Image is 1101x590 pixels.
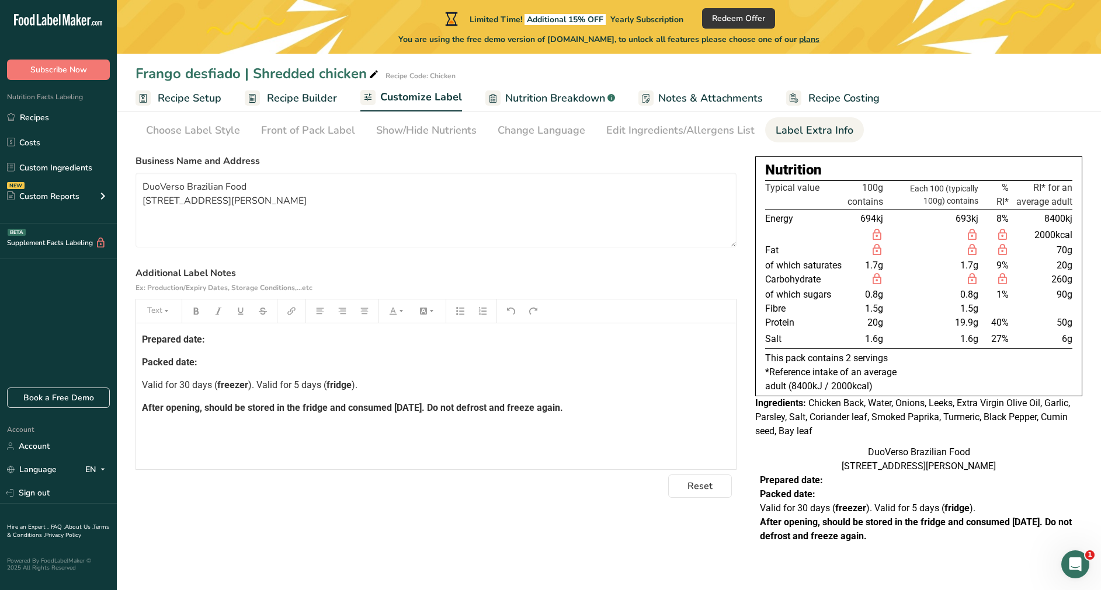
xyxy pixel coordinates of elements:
[1011,243,1072,259] td: 70g
[24,276,196,301] div: How to Print Your Labels & Choose the Right Printer
[765,330,845,349] td: Salt
[1011,288,1072,302] td: 90g
[398,33,819,46] span: You are using the free demo version of [DOMAIN_NAME], to unlock all features please choose one of...
[142,334,205,345] span: Prepared date:
[360,84,462,112] a: Customize Label
[201,19,222,40] div: Close
[606,123,755,138] div: Edit Ingredients/Allergens List
[755,397,806,409] span: Ingredients:
[765,159,1072,180] div: Nutrition
[996,182,1009,207] span: % RI*
[991,317,1009,328] span: 40%
[996,260,1009,271] span: 9%
[24,206,95,218] span: Search for help
[352,379,357,390] span: ).
[765,243,845,259] td: Fat
[956,213,978,224] span: 693kj
[765,259,845,273] td: of which saturates
[765,210,845,229] td: Energy
[248,379,327,390] span: ). Valid for 5 days (
[638,85,763,111] a: Notes & Attachments
[865,303,883,314] span: 1.5g
[1011,210,1072,229] td: 8400kj
[7,60,110,80] button: Subscribe Now
[960,333,978,344] span: 1.6g
[443,12,683,26] div: Limited Time!
[944,502,970,514] strong: fridge
[7,459,57,480] a: Language
[146,123,240,138] div: Choose Label Style
[1016,182,1072,207] span: RI* for an average adult
[865,289,883,300] span: 0.8g
[765,302,845,316] td: Fibre
[17,228,217,250] div: Hire an Expert Services
[7,523,109,539] a: Terms & Conditions .
[261,123,355,138] div: Front of Pack Label
[142,402,563,413] span: After opening, should be stored in the fridge and consumed [DATE]. Do not defrost and freeze again.
[755,397,1070,437] span: Chicken Back, Water, Onions, Leeks, Extra Virgin Olive Oil, Garlic, Parsley, Salt, Coriander leaf...
[760,488,815,500] strong: Packed date:
[687,479,713,493] span: Reset
[267,90,337,106] span: Recipe Builder
[380,89,462,105] span: Customize Label
[658,90,763,106] span: Notes & Attachments
[376,123,477,138] div: Show/Hide Nutrients
[1085,550,1095,560] span: 1
[175,364,234,411] button: News
[125,19,148,42] img: Profile image for Rachelle
[505,90,605,106] span: Nutrition Breakdown
[799,34,819,45] span: plans
[7,523,48,531] a: Hire an Expert .
[158,90,221,106] span: Recipe Setup
[1011,228,1072,243] td: 2000kcal
[960,289,978,300] span: 0.8g
[1011,330,1072,349] td: 6g
[525,14,606,25] span: Additional 15% OFF
[117,364,175,411] button: Help
[65,523,93,531] a: About Us .
[835,502,866,514] strong: freezer
[996,213,1009,224] span: 8%
[147,19,171,42] img: Profile image for Rana
[136,283,312,292] span: Ex: Production/Expiry Dates, Storage Conditions,...etc
[702,8,775,29] button: Redeem Offer
[1011,273,1072,288] td: 260g
[51,523,65,531] a: FAQ .
[17,200,217,224] button: Search for help
[765,273,845,288] td: Carbohydrate
[1061,550,1089,578] iframe: Intercom live chat
[136,266,737,294] label: Additional Label Notes
[385,71,456,81] div: Recipe Code: Chicken
[960,260,978,271] span: 1.7g
[17,250,217,271] div: Hire an Expert Services
[991,333,1009,344] span: 27%
[1011,259,1072,273] td: 20g
[765,288,845,302] td: of which sugars
[327,379,352,390] span: fridge
[760,501,1078,515] p: Valid for 30 days ( ). Valid for 5 days ( ).
[765,181,845,210] th: Typical value
[12,157,222,189] div: Send us a message
[137,393,155,402] span: Help
[765,351,1072,365] p: This pack contains 2 servings
[786,85,880,111] a: Recipe Costing
[668,474,732,498] button: Reset
[142,379,217,390] span: Valid for 30 days (
[24,233,196,245] div: Hire an Expert Services
[865,260,883,271] span: 1.7g
[867,317,883,328] span: 20g
[7,387,110,408] a: Book a Free Demo
[136,85,221,111] a: Recipe Setup
[498,123,585,138] div: Change Language
[808,90,880,106] span: Recipe Costing
[485,85,615,111] a: Nutrition Breakdown
[58,364,117,411] button: Messages
[7,557,110,571] div: Powered By FoodLabelMaker © 2025 All Rights Reserved
[8,229,26,236] div: BETA
[885,181,981,210] th: Each 100 (typically 100g) contains
[712,12,765,25] span: Redeem Offer
[7,182,25,189] div: NEW
[24,254,196,267] div: Hire an Expert Services
[217,379,248,390] span: freezer
[776,123,853,138] div: Label Extra Info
